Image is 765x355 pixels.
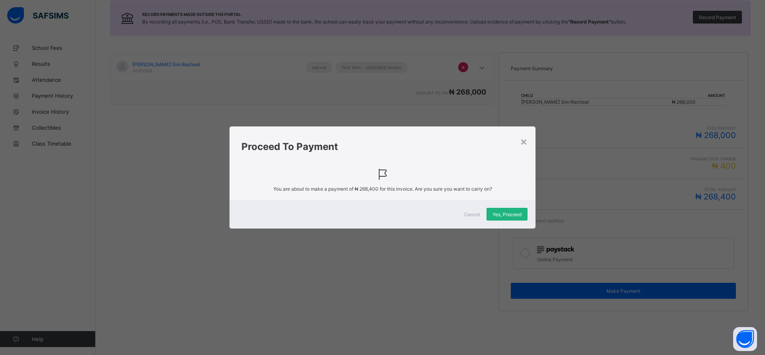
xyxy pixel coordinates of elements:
[241,141,524,152] h1: Proceed To Payment
[241,186,524,192] span: You are about to make a payment of for this invoice. Are you sure you want to carry on?
[492,211,522,217] span: Yes, Proceed
[520,134,528,148] div: ×
[464,211,480,217] span: Cancel
[355,186,379,192] span: ₦ 268,400
[733,327,757,351] button: Open asap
